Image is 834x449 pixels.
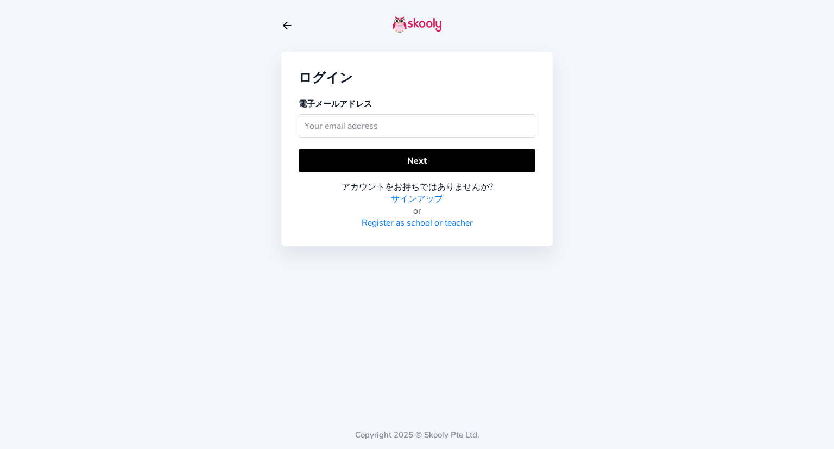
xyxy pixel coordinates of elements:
[299,149,535,172] button: Next
[299,181,535,193] div: アカウントをお持ちではありませんか?
[393,16,441,33] img: skooly-logo.png
[299,98,372,109] label: 電子メールアドレス
[299,205,535,217] div: or
[362,217,473,229] a: Register as school or teacher
[391,193,443,205] a: サインアップ
[299,69,535,86] div: ログイン
[281,20,293,32] button: arrow back outline
[299,114,535,138] input: Your email address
